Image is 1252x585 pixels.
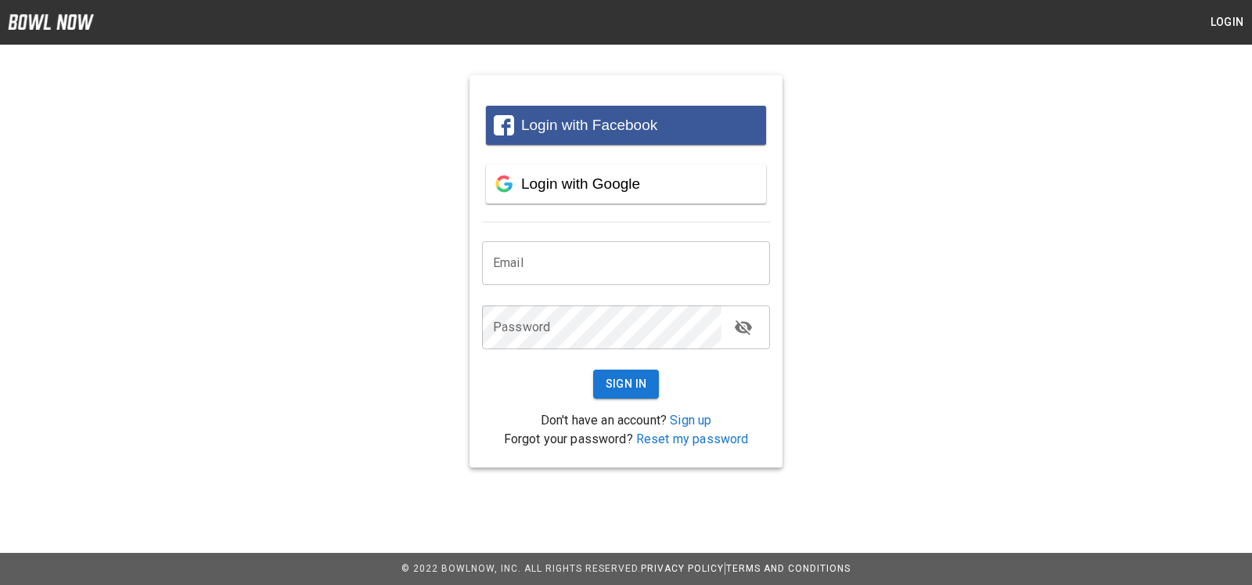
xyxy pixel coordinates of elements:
p: Don't have an account? [482,411,770,430]
button: Login [1202,8,1252,37]
button: Login with Facebook [486,106,766,145]
button: toggle password visibility [728,312,759,343]
a: Privacy Policy [641,563,724,574]
p: Forgot your password? [482,430,770,449]
span: © 2022 BowlNow, Inc. All Rights Reserved. [401,563,641,574]
a: Sign up [670,413,711,428]
button: Login with Google [486,164,766,204]
button: Sign In [593,370,660,399]
img: logo [8,14,94,30]
span: Login with Google [521,175,640,192]
a: Terms and Conditions [726,563,851,574]
span: Login with Facebook [521,117,657,133]
a: Reset my password [636,432,749,446]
